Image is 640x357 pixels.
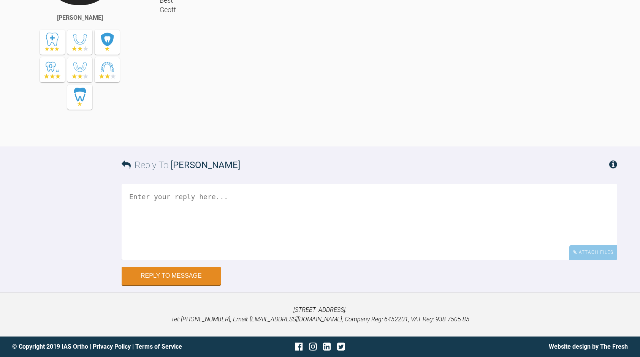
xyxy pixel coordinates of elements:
a: Website design by The Fresh [549,343,628,350]
a: Terms of Service [135,343,182,350]
div: [PERSON_NAME] [57,13,103,23]
a: Privacy Policy [93,343,131,350]
p: [STREET_ADDRESS]. Tel: [PHONE_NUMBER], Email: [EMAIL_ADDRESS][DOMAIN_NAME], Company Reg: 6452201,... [12,305,628,324]
div: Attach Files [569,245,617,260]
h3: Reply To [122,158,240,172]
span: [PERSON_NAME] [171,160,240,170]
button: Reply to Message [122,267,221,285]
div: © Copyright 2019 IAS Ortho | | [12,342,217,352]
